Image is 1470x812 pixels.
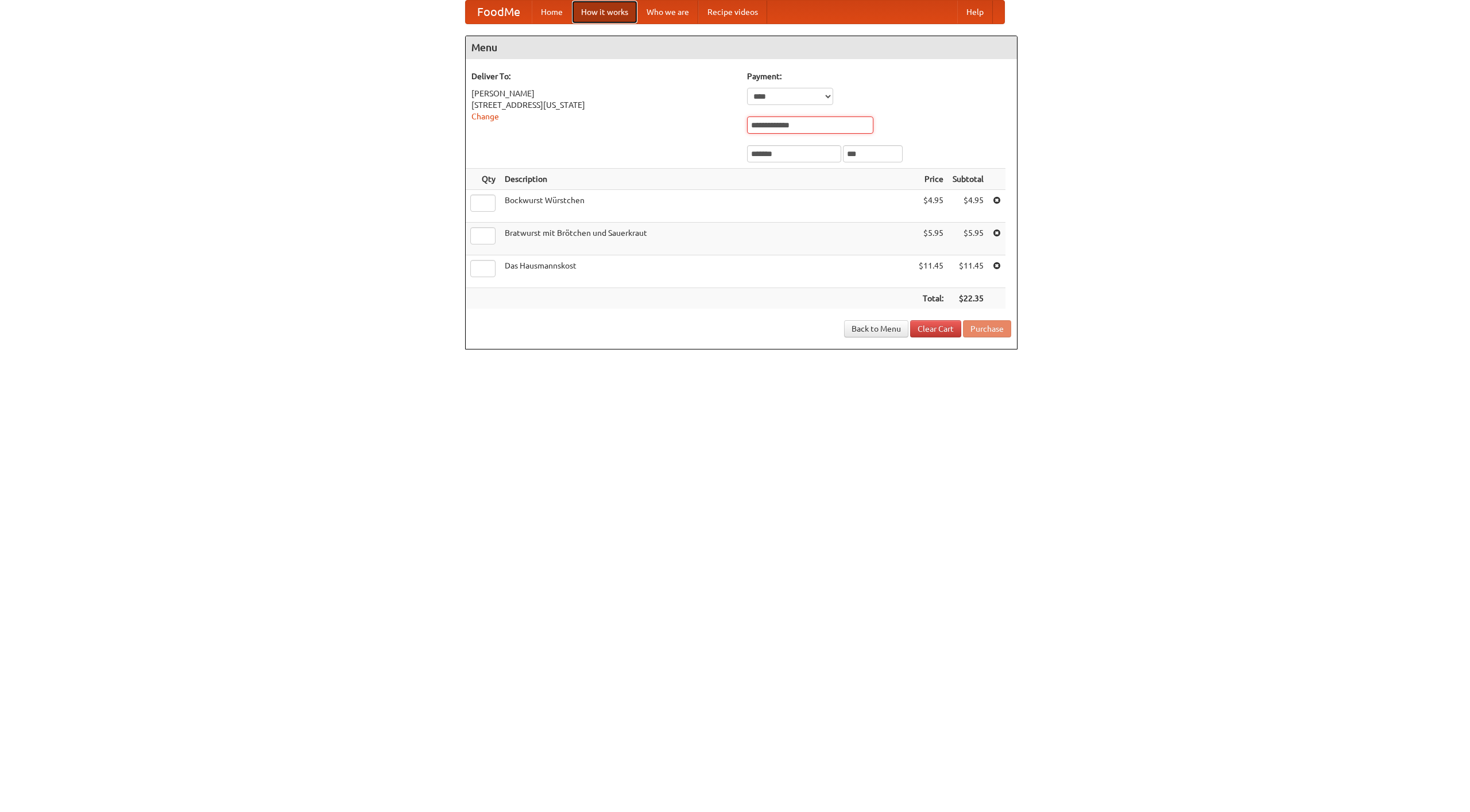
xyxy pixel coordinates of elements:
[914,169,948,190] th: Price
[910,320,961,337] a: Clear Cart
[532,1,572,24] a: Home
[500,223,914,255] td: Bratwurst mit Brötchen und Sauerkraut
[466,36,1017,59] h4: Menu
[500,169,914,190] th: Description
[637,1,698,24] a: Who we are
[572,1,637,24] a: How it works
[914,255,948,288] td: $11.45
[963,320,1011,337] button: Purchase
[948,169,988,190] th: Subtotal
[844,320,908,337] a: Back to Menu
[957,1,993,24] a: Help
[914,190,948,223] td: $4.95
[471,99,736,111] div: [STREET_ADDRESS][US_STATE]
[500,255,914,288] td: Das Hausmannskost
[948,255,988,288] td: $11.45
[747,71,1011,82] h5: Payment:
[500,190,914,223] td: Bockwurst Würstchen
[471,112,499,121] a: Change
[914,288,948,309] th: Total:
[466,1,532,24] a: FoodMe
[471,88,736,99] div: [PERSON_NAME]
[948,288,988,309] th: $22.35
[698,1,767,24] a: Recipe videos
[948,190,988,223] td: $4.95
[471,71,736,82] h5: Deliver To:
[948,223,988,255] td: $5.95
[914,223,948,255] td: $5.95
[466,169,500,190] th: Qty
